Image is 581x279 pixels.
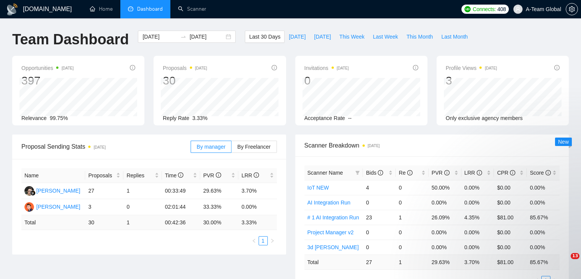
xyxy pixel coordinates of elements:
span: This Month [406,32,433,41]
a: # 1 AI Integration Run [307,214,359,221]
span: info-circle [444,170,450,175]
span: LRR [464,170,482,176]
time: [DATE] [195,66,207,70]
span: Bids [366,170,383,176]
button: Last 30 Days [245,31,285,43]
time: [DATE] [94,145,105,149]
time: [DATE] [61,66,73,70]
td: 4 [363,180,396,195]
span: PVR [203,172,221,178]
span: Acceptance Rate [304,115,345,121]
a: DF[PERSON_NAME] [24,187,80,193]
input: Start date [142,32,177,41]
img: logo [6,3,18,16]
span: -- [348,115,351,121]
span: user [515,6,521,12]
td: 0.00% [461,180,494,195]
td: 00:33:49 [162,183,200,199]
span: LRR [241,172,259,178]
button: [DATE] [310,31,335,43]
td: 3.33 % [238,215,277,230]
td: 02:01:44 [162,199,200,215]
span: [DATE] [289,32,306,41]
span: swap-right [180,34,186,40]
button: right [268,236,277,245]
a: 3d [PERSON_NAME] [307,244,359,250]
span: Re [399,170,413,176]
th: Name [21,168,85,183]
button: [DATE] [285,31,310,43]
a: 1 [259,237,267,245]
span: right [270,238,275,243]
li: Previous Page [249,236,259,245]
td: 0 [396,195,429,210]
button: left [249,236,259,245]
span: info-circle [216,172,221,178]
time: [DATE] [368,144,380,148]
span: Dashboard [137,6,163,12]
td: 29.63% [200,183,238,199]
td: 0.00% [429,225,461,240]
span: Reply Rate [163,115,189,121]
a: OK[PERSON_NAME] [24,203,80,209]
span: Opportunities [21,63,74,73]
img: DF [24,186,34,196]
span: Only exclusive agency members [446,115,523,121]
img: gigradar-bm.png [30,190,36,196]
td: 0.00% [429,240,461,255]
span: Invitations [304,63,349,73]
td: $0.00 [494,180,527,195]
td: 0 [396,240,429,255]
img: upwork-logo.png [464,6,471,12]
td: 0 [396,225,429,240]
span: Replies [126,171,153,180]
a: Project Manager v2 [307,229,354,235]
td: 3.70 % [461,255,494,269]
span: By Freelancer [237,144,270,150]
td: 0 [123,199,162,215]
input: End date [189,32,224,41]
td: 0.00% [429,195,461,210]
button: Last Week [369,31,402,43]
span: Score [530,170,550,176]
td: 00:42:36 [162,215,200,230]
span: dashboard [128,6,133,11]
td: Total [21,215,85,230]
div: 397 [21,73,74,88]
td: 85.67 % [527,255,560,269]
span: 99.75% [50,115,68,121]
span: left [252,238,256,243]
td: 1 [396,255,429,269]
span: Time [165,172,183,178]
span: 408 [497,5,506,13]
span: info-circle [510,170,515,175]
span: By manager [197,144,225,150]
td: 50.00% [429,180,461,195]
span: CPR [497,170,515,176]
span: Relevance [21,115,47,121]
td: 3.70% [238,183,277,199]
td: 0 [396,180,429,195]
button: Last Month [437,31,472,43]
span: info-circle [272,65,277,70]
span: info-circle [178,172,183,178]
span: info-circle [554,65,560,70]
button: This Month [402,31,437,43]
td: 23 [363,210,396,225]
td: 0 [363,225,396,240]
span: Proposal Sending Stats [21,142,191,151]
td: 0.00% [527,195,560,210]
td: 1 [396,210,429,225]
th: Replies [123,168,162,183]
li: Next Page [268,236,277,245]
span: info-circle [130,65,135,70]
button: setting [566,3,578,15]
li: 1 [259,236,268,245]
div: [PERSON_NAME] [36,203,80,211]
span: info-circle [413,65,418,70]
span: Last 30 Days [249,32,280,41]
button: This Week [335,31,369,43]
td: 0 [363,240,396,255]
span: Last Month [441,32,468,41]
span: to [180,34,186,40]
